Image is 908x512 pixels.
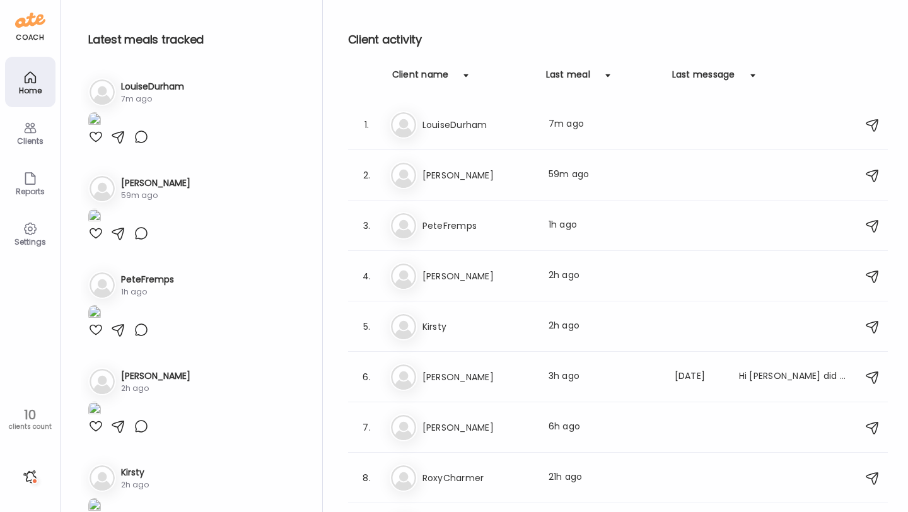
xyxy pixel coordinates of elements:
[549,168,660,183] div: 59m ago
[90,79,115,105] img: bg-avatar-default.svg
[359,168,375,183] div: 2.
[88,112,101,129] img: images%2FvpbmLMGCmDVsOUR63jGeboT893F3%2FAhfD9N8kWpuMsCgAKVCH%2FimYoqkFBSo7RrEQSAbYR_1080
[88,402,101,419] img: images%2FdzMD11IhBIRk6zGcJaOciSzEZFL2%2Fe8LLo5O9yDczrGul34f0%2FiFUYJgSiyaas7MUGLvZk_1080
[88,209,101,226] img: images%2Fx2mjt0MkUFaPO2EjM5VOthJZYch1%2F6GyJrY0y4mkOGwCtvgUW%2FQKqx3gI5sCfk2b2Onecl_1080
[422,420,533,435] h3: [PERSON_NAME]
[8,86,53,95] div: Home
[359,319,375,334] div: 5.
[359,117,375,132] div: 1.
[391,264,416,289] img: bg-avatar-default.svg
[359,420,375,435] div: 7.
[359,218,375,233] div: 3.
[391,213,416,238] img: bg-avatar-default.svg
[4,407,55,422] div: 10
[90,369,115,394] img: bg-avatar-default.svg
[391,415,416,440] img: bg-avatar-default.svg
[15,10,45,30] img: ate
[121,479,149,491] div: 2h ago
[88,30,302,49] h2: Latest meals tracked
[549,319,660,334] div: 2h ago
[391,364,416,390] img: bg-avatar-default.svg
[549,369,660,385] div: 3h ago
[8,137,53,145] div: Clients
[121,369,190,383] h3: [PERSON_NAME]
[4,422,55,431] div: clients count
[90,465,115,491] img: bg-avatar-default.svg
[422,269,533,284] h3: [PERSON_NAME]
[121,466,149,479] h3: Kirsty
[8,187,53,195] div: Reports
[422,319,533,334] h3: Kirsty
[391,465,416,491] img: bg-avatar-default.svg
[121,273,174,286] h3: PeteFremps
[549,117,660,132] div: 7m ago
[359,470,375,486] div: 8.
[121,80,184,93] h3: LouiseDurham
[549,269,660,284] div: 2h ago
[675,369,724,385] div: [DATE]
[359,269,375,284] div: 4.
[546,68,590,88] div: Last meal
[90,176,115,201] img: bg-avatar-default.svg
[422,168,533,183] h3: [PERSON_NAME]
[121,190,190,201] div: 59m ago
[121,286,174,298] div: 1h ago
[549,470,660,486] div: 21h ago
[121,383,190,394] div: 2h ago
[422,117,533,132] h3: LouiseDurham
[121,177,190,190] h3: [PERSON_NAME]
[549,420,660,435] div: 6h ago
[422,369,533,385] h3: [PERSON_NAME]
[348,30,888,49] h2: Client activity
[391,163,416,188] img: bg-avatar-default.svg
[391,314,416,339] img: bg-avatar-default.svg
[422,218,533,233] h3: PeteFremps
[739,369,850,385] div: Hi [PERSON_NAME] did you get the photos pal
[16,32,44,43] div: coach
[672,68,735,88] div: Last message
[88,305,101,322] img: images%2Fr1MJTdTVcmaGV99ZvRg8wYCtdWJ2%2FEehC4J5Tkki096CNu52f%2FPPR1Uhqjw15E3Fx5pjT2_1080
[549,218,660,233] div: 1h ago
[121,93,184,105] div: 7m ago
[90,272,115,298] img: bg-avatar-default.svg
[359,369,375,385] div: 6.
[422,470,533,486] h3: RoxyCharmer
[392,68,449,88] div: Client name
[391,112,416,137] img: bg-avatar-default.svg
[8,238,53,246] div: Settings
